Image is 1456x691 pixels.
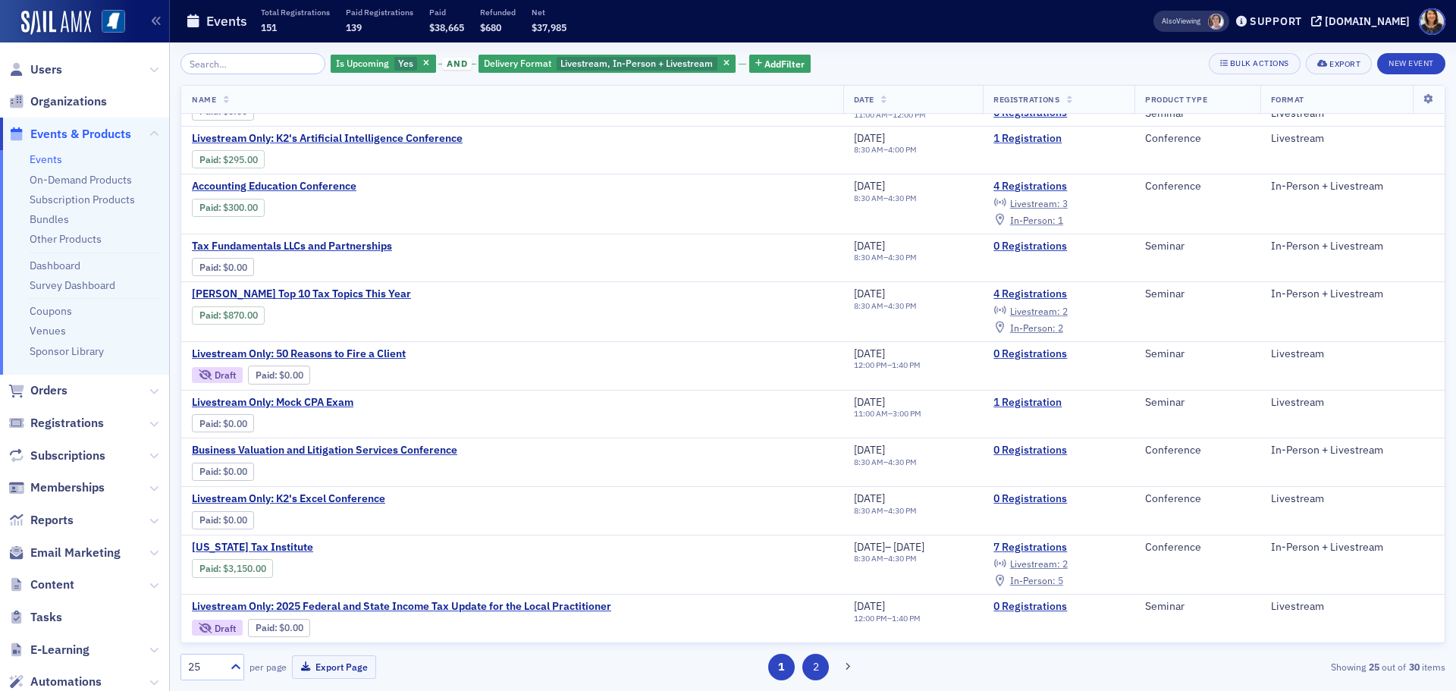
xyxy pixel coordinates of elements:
[192,240,447,253] a: Tax Fundamentals LLCs and Partnerships
[215,624,236,633] div: Draft
[192,414,254,432] div: Paid: 2 - $0
[1209,53,1301,74] button: Bulk Actions
[854,599,885,613] span: [DATE]
[398,57,413,69] span: Yes
[1145,94,1207,105] span: Product Type
[256,622,279,633] span: :
[993,575,1062,587] a: In-Person: 5
[8,448,105,464] a: Subscriptions
[192,132,463,146] a: Livestream Only: K2's Artificial Intelligence Conference
[1377,53,1445,74] button: New Event
[192,620,243,636] div: Draft
[8,382,67,399] a: Orders
[192,199,265,217] div: Paid: 5 - $30000
[206,12,247,30] h1: Events
[854,506,917,516] div: –
[854,395,885,409] span: [DATE]
[993,240,1124,253] a: 0 Registrations
[854,253,917,262] div: –
[1271,94,1304,105] span: Format
[223,154,258,165] span: $295.00
[8,642,89,658] a: E-Learning
[192,511,254,529] div: Paid: 0 - $0
[854,554,925,564] div: –
[292,655,376,679] button: Export Page
[30,61,62,78] span: Users
[199,309,218,321] a: Paid
[854,94,874,105] span: Date
[8,674,102,690] a: Automations
[1406,660,1422,674] strong: 30
[21,11,91,35] img: SailAMX
[8,479,105,496] a: Memberships
[30,193,135,206] a: Subscription Products
[192,492,447,506] span: Livestream Only: K2's Excel Conference
[1058,214,1063,226] span: 1
[192,150,265,168] div: Paid: 1 - $29500
[8,93,107,110] a: Organizations
[199,202,218,213] a: Paid
[30,324,66,338] a: Venues
[192,180,447,193] span: Accounting Education Conference
[854,553,883,564] time: 8:30 AM
[1010,322,1056,334] span: In-Person :
[30,93,107,110] span: Organizations
[30,382,67,399] span: Orders
[1145,287,1250,301] div: Seminar
[438,58,476,70] button: and
[192,444,457,457] a: Business Valuation and Litigation Services Conference
[854,110,926,120] div: –
[429,7,464,17] p: Paid
[768,654,795,680] button: 1
[199,563,223,574] span: :
[346,7,413,17] p: Paid Registrations
[199,262,218,273] a: Paid
[802,654,829,680] button: 2
[30,304,72,318] a: Coupons
[261,7,330,17] p: Total Registrations
[442,58,472,70] span: and
[192,541,447,554] a: [US_STATE] Tax Institute
[993,132,1124,146] a: 1 Registration
[223,418,247,429] span: $0.00
[192,287,447,301] span: Surgent's Top 10 Tax Topics This Year
[1145,600,1250,614] div: Seminar
[484,57,551,69] span: Delivery Format
[1325,14,1410,28] div: [DOMAIN_NAME]
[256,622,275,633] a: Paid
[764,57,805,71] span: Add Filter
[854,239,885,253] span: [DATE]
[888,193,917,203] time: 4:30 PM
[1010,305,1060,317] span: Livestream :
[30,545,121,561] span: Email Marketing
[30,278,115,292] a: Survey Dashboard
[993,541,1124,554] a: 7 Registrations
[215,371,236,379] div: Draft
[192,347,447,361] span: Livestream Only: 50 Reasons to Fire a Client
[1145,396,1250,410] div: Seminar
[993,180,1124,193] a: 4 Registrations
[854,347,885,360] span: [DATE]
[560,57,713,69] span: Livestream, In-Person + Livestream
[30,642,89,658] span: E-Learning
[192,367,243,383] div: Draft
[30,344,104,358] a: Sponsor Library
[1366,660,1382,674] strong: 25
[223,466,247,477] span: $0.00
[888,252,917,262] time: 4:30 PM
[1058,574,1063,586] span: 5
[888,553,917,564] time: 4:30 PM
[256,369,275,381] a: Paid
[1271,107,1434,121] div: Livestream
[199,514,218,526] a: Paid
[8,415,104,432] a: Registrations
[199,466,218,477] a: Paid
[888,144,917,155] time: 4:00 PM
[1145,107,1250,121] div: Seminar
[993,444,1124,457] a: 0 Registrations
[8,61,62,78] a: Users
[892,613,921,623] time: 1:40 PM
[1062,558,1068,570] span: 2
[993,305,1067,317] a: Livestream: 2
